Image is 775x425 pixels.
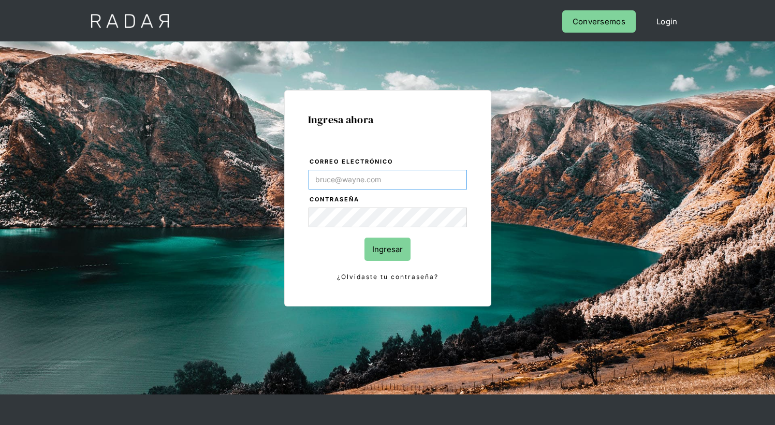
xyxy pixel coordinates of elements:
[364,238,411,261] input: Ingresar
[310,195,467,205] label: Contraseña
[308,156,467,283] form: Login Form
[309,271,467,283] a: ¿Olvidaste tu contraseña?
[562,10,636,33] a: Conversemos
[308,114,467,125] h1: Ingresa ahora
[310,157,467,167] label: Correo electrónico
[646,10,688,33] a: Login
[309,170,467,189] input: bruce@wayne.com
